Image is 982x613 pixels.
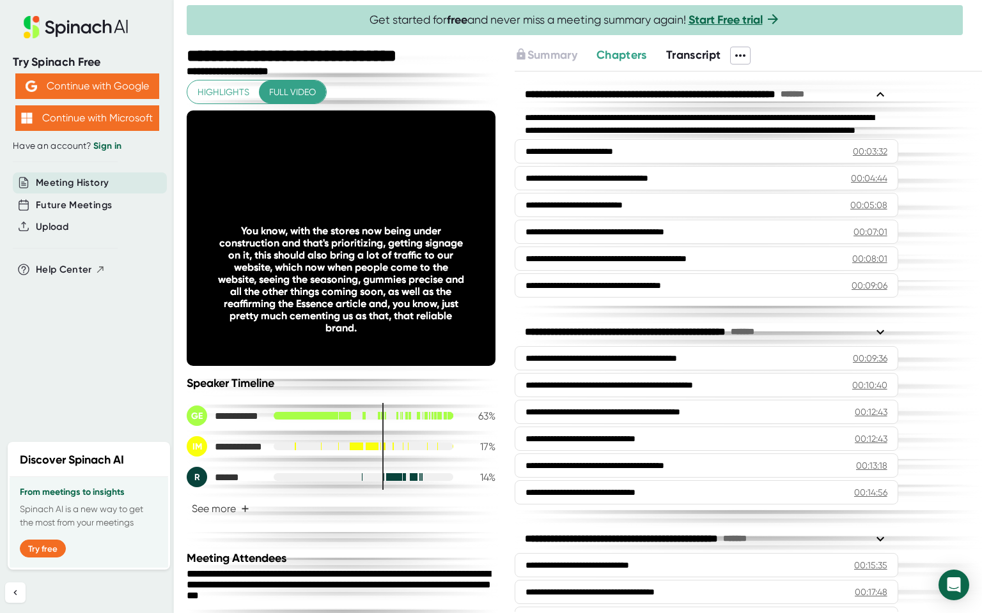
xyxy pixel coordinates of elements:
div: 00:12:43 [855,405,887,418]
a: Start Free trial [689,13,763,27]
div: 17 % [464,441,495,453]
div: Meeting Attendees [187,551,499,565]
span: Summary [527,48,577,62]
button: Help Center [36,262,105,277]
h2: Discover Spinach AI [20,451,124,469]
div: 63 % [464,410,495,422]
button: Upload [36,220,68,234]
span: Highlights [198,84,249,100]
button: Future Meetings [36,198,112,213]
button: Highlights [187,80,260,104]
div: Try Spinach Free [13,55,161,70]
div: You know, with the stores now being under construction and that's prioritizing, getting signage o... [217,225,464,334]
button: Transcript [666,47,721,64]
div: 00:04:44 [851,172,887,185]
div: Speaker Timeline [187,376,495,390]
button: Summary [515,47,577,64]
div: Roxane [187,467,263,487]
div: 00:09:36 [853,352,887,365]
span: Get started for and never miss a meeting summary again! [370,13,781,27]
div: 00:17:48 [855,586,887,598]
button: Continue with Microsoft [15,105,159,131]
div: 00:08:01 [852,252,887,265]
div: GE [187,405,207,426]
button: Continue with Google [15,73,159,99]
div: 00:12:43 [855,432,887,445]
button: Full video [259,80,326,104]
button: See more+ [187,497,254,520]
span: Chapters [596,48,647,62]
div: 00:03:32 [853,145,887,158]
div: 00:07:01 [853,225,887,238]
button: Try free [20,540,66,557]
b: free [447,13,467,27]
div: 00:14:56 [854,486,887,499]
button: Meeting History [36,176,109,190]
div: IM [187,436,207,457]
div: Open Intercom Messenger [939,570,969,600]
span: Help Center [36,262,92,277]
div: 00:05:08 [850,199,887,211]
button: Collapse sidebar [5,582,26,603]
button: Chapters [596,47,647,64]
span: + [241,504,249,514]
h3: From meetings to insights [20,487,158,497]
div: Ioney Moodie [187,436,263,457]
div: 00:15:35 [854,559,887,571]
div: R [187,467,207,487]
span: Transcript [666,48,721,62]
div: Upgrade to access [515,47,596,64]
div: 00:10:40 [852,379,887,391]
div: Have an account? [13,140,161,152]
div: 00:13:18 [856,459,887,472]
span: Full video [269,84,316,100]
a: Sign in [93,140,121,151]
div: 14 % [464,471,495,483]
div: GŪD Essence [187,405,263,426]
img: Aehbyd4JwY73AAAAAElFTkSuQmCC [26,80,37,92]
p: Spinach AI is a new way to get the most from your meetings [20,503,158,529]
div: 00:09:06 [852,279,887,292]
